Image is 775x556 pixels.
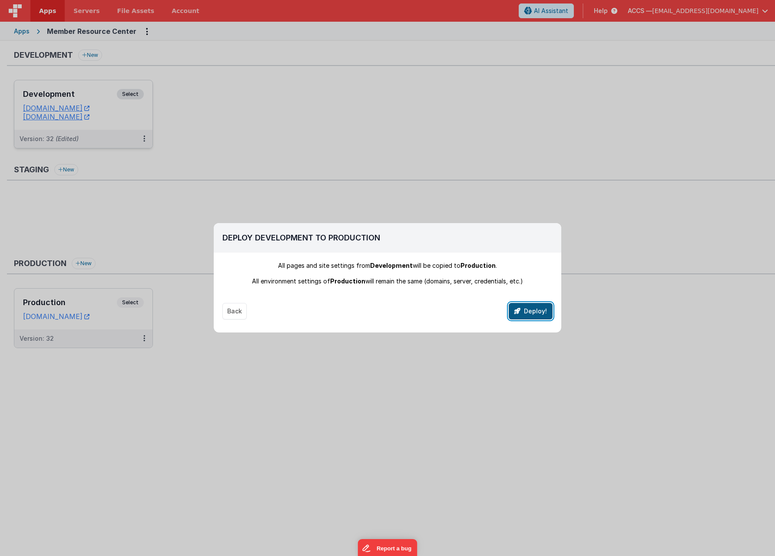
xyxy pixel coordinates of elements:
div: All pages and site settings from will be copied to . [222,261,553,270]
span: Production [330,277,365,285]
div: All environment settings of will remain the same (domains, server, credentials, etc.) [222,277,553,286]
button: Back [222,303,247,319]
button: Deploy! [509,303,553,319]
span: Development [370,262,413,269]
span: Production [460,262,496,269]
h2: Deploy Development To Production [222,232,553,244]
